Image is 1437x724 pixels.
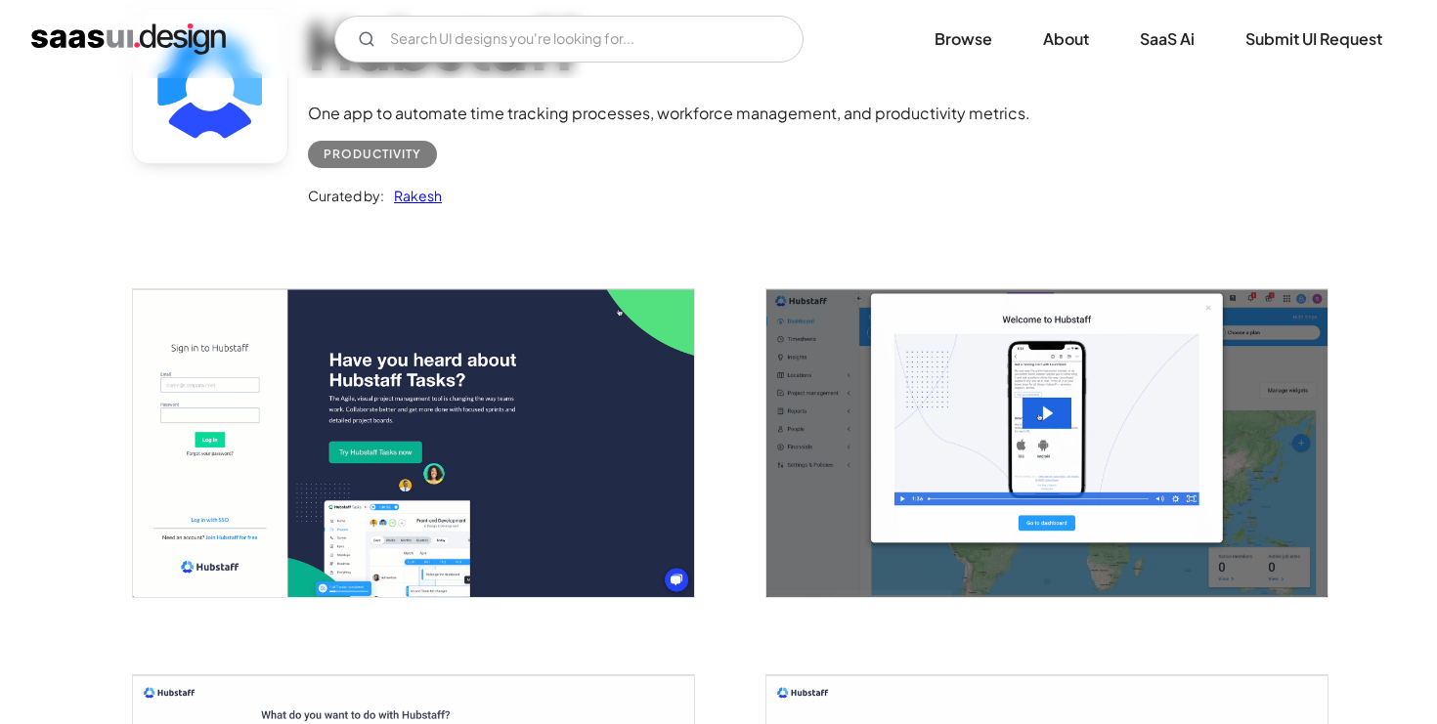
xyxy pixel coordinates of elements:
input: Search UI designs you're looking for... [334,16,804,63]
a: Browse [911,18,1016,61]
img: 645b3611fd781a12a5720701_Sign%20In%20Hubstaff%20Time%20Tracking%20and%20Productivity%20Monitoring... [133,289,694,597]
a: open lightbox [133,289,694,597]
a: open lightbox [766,289,1328,597]
a: SaaS Ai [1116,18,1218,61]
div: Productivity [324,143,421,166]
form: Email Form [334,16,804,63]
a: About [1020,18,1112,61]
div: One app to automate time tracking processes, workforce management, and productivity metrics. [308,102,1030,125]
a: Rakesh [384,184,442,207]
a: home [31,23,226,55]
div: Curated by: [308,184,384,207]
h1: Hubstaff [308,8,1030,83]
img: 645b361189482a0928e65746_Hubstaff%20Time%20Tracking%20and%20Productivity%20Monitoring%20Tool%20We... [766,289,1328,597]
a: Submit UI Request [1222,18,1406,61]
